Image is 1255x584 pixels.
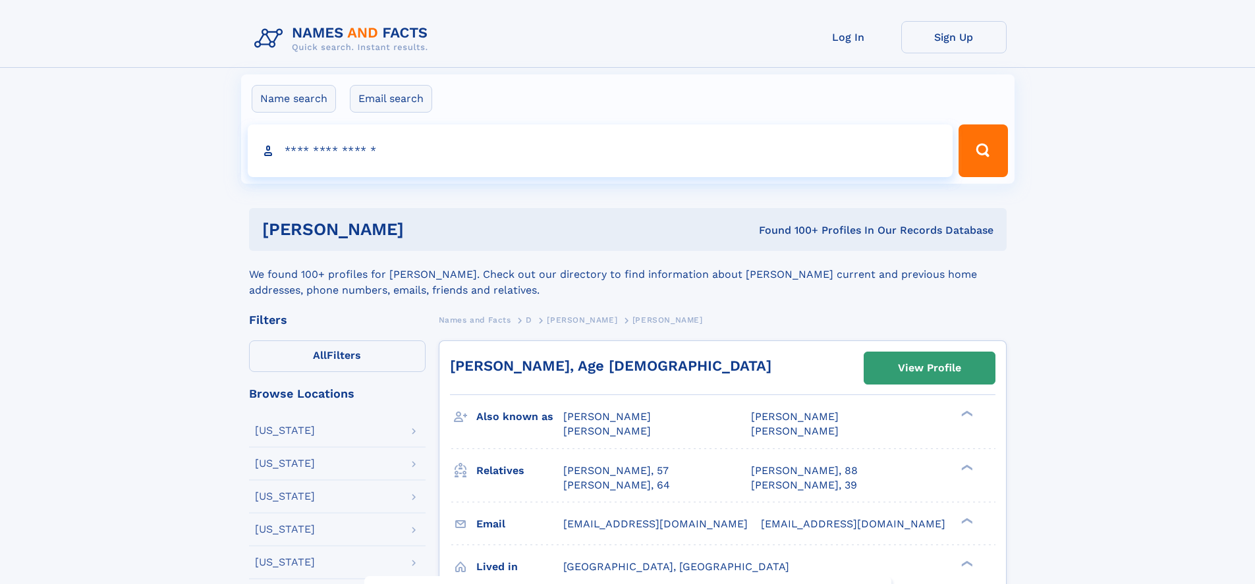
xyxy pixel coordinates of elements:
[563,560,789,573] span: [GEOGRAPHIC_DATA], [GEOGRAPHIC_DATA]
[249,340,426,372] label: Filters
[958,463,974,471] div: ❯
[761,518,945,530] span: [EMAIL_ADDRESS][DOMAIN_NAME]
[476,406,563,428] h3: Also known as
[313,349,327,361] span: All
[526,311,532,328] a: D
[563,464,669,478] a: [PERSON_NAME], 57
[581,223,993,238] div: Found 100+ Profiles In Our Records Database
[958,516,974,525] div: ❯
[751,425,839,437] span: [PERSON_NAME]
[898,353,961,383] div: View Profile
[959,124,1007,177] button: Search Button
[958,410,974,418] div: ❯
[751,410,839,423] span: [PERSON_NAME]
[450,358,771,374] a: [PERSON_NAME], Age [DEMOGRAPHIC_DATA]
[255,557,315,568] div: [US_STATE]
[255,458,315,469] div: [US_STATE]
[350,85,432,113] label: Email search
[476,556,563,578] h3: Lived in
[563,478,670,492] a: [PERSON_NAME], 64
[958,559,974,568] div: ❯
[249,388,426,400] div: Browse Locations
[632,315,703,325] span: [PERSON_NAME]
[547,311,617,328] a: [PERSON_NAME]
[262,221,582,238] h1: [PERSON_NAME]
[476,460,563,482] h3: Relatives
[255,524,315,535] div: [US_STATE]
[563,410,651,423] span: [PERSON_NAME]
[901,21,1007,53] a: Sign Up
[248,124,953,177] input: search input
[751,478,857,492] a: [PERSON_NAME], 39
[547,315,617,325] span: [PERSON_NAME]
[249,314,426,326] div: Filters
[751,464,858,478] a: [PERSON_NAME], 88
[249,21,439,57] img: Logo Names and Facts
[563,518,748,530] span: [EMAIL_ADDRESS][DOMAIN_NAME]
[864,352,995,384] a: View Profile
[255,491,315,502] div: [US_STATE]
[563,425,651,437] span: [PERSON_NAME]
[439,311,511,328] a: Names and Facts
[796,21,901,53] a: Log In
[252,85,336,113] label: Name search
[255,425,315,436] div: [US_STATE]
[526,315,532,325] span: D
[476,513,563,535] h3: Email
[249,251,1007,298] div: We found 100+ profiles for [PERSON_NAME]. Check out our directory to find information about [PERS...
